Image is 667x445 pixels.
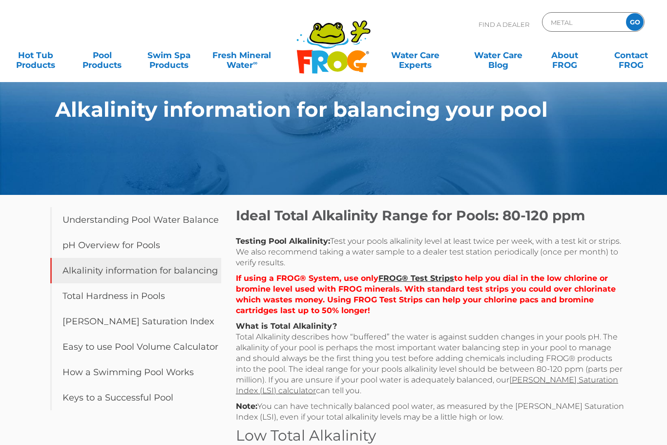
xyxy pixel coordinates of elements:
[479,12,529,37] p: Find A Dealer
[50,233,221,258] a: pH Overview for Pools
[236,402,257,411] strong: Note:
[50,258,221,283] a: Alkalinity information for balancing
[236,274,616,315] strong: If using a FROG® System, use only to help you dial in the low chlorine or bromine level used with...
[605,45,657,65] a: ContactFROG
[236,427,626,444] h3: Low Total Alkalinity
[55,98,568,121] h1: Alkalinity information for balancing your pool
[253,59,257,66] sup: ∞
[50,207,221,233] a: Understanding Pool Water Balance
[626,13,644,31] input: GO
[10,45,62,65] a: Hot TubProducts
[236,321,337,331] strong: What is Total Alkalinity?
[378,274,454,283] a: FROG® Test Strips
[236,236,330,246] strong: Testing Pool Alkalinity:
[50,360,221,385] a: How a Swimming Pool Works
[50,283,221,309] a: Total Hardness in Pools
[236,236,626,268] p: Test your pools alkalinity level at least twice per week, with a test kit or strips. We also reco...
[50,309,221,334] a: [PERSON_NAME] Saturation Index
[209,45,274,65] a: Fresh MineralWater∞
[76,45,128,65] a: PoolProducts
[550,15,616,29] input: Zip Code Form
[143,45,195,65] a: Swim SpaProducts
[472,45,524,65] a: Water CareBlog
[539,45,591,65] a: AboutFROG
[236,321,626,396] p: Total Alkalinity describes how “buffered” the water is against sudden changes in your pools pH. T...
[50,385,221,410] a: Keys to a Successful Pool
[373,45,457,65] a: Water CareExperts
[50,334,221,360] a: Easy to use Pool Volume Calculator
[236,207,626,224] h2: Ideal Total Alkalinity Range for Pools: 80-120 ppm
[236,401,626,423] p: You can have technically balanced pool water, as measured by the [PERSON_NAME] Saturation Index (...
